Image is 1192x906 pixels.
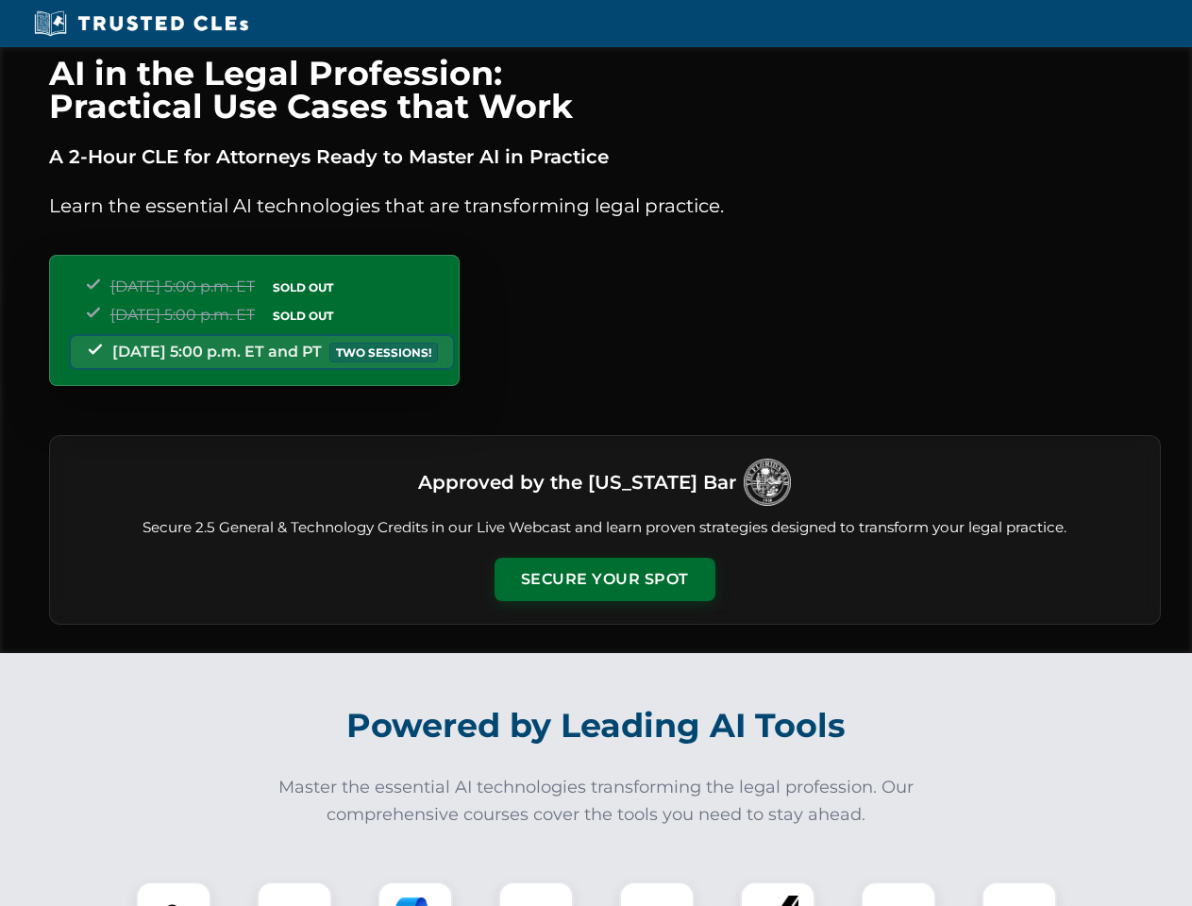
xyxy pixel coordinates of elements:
button: Secure Your Spot [495,558,715,601]
h2: Powered by Leading AI Tools [74,693,1119,759]
p: Master the essential AI technologies transforming the legal profession. Our comprehensive courses... [266,774,927,829]
h1: AI in the Legal Profession: Practical Use Cases that Work [49,57,1161,123]
p: A 2-Hour CLE for Attorneys Ready to Master AI in Practice [49,142,1161,172]
h3: Approved by the [US_STATE] Bar [418,465,736,499]
img: Logo [744,459,791,506]
img: Trusted CLEs [28,9,254,38]
p: Secure 2.5 General & Technology Credits in our Live Webcast and learn proven strategies designed ... [73,517,1137,539]
span: [DATE] 5:00 p.m. ET [110,277,255,295]
p: Learn the essential AI technologies that are transforming legal practice. [49,191,1161,221]
span: [DATE] 5:00 p.m. ET [110,306,255,324]
span: SOLD OUT [266,306,340,326]
span: SOLD OUT [266,277,340,297]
